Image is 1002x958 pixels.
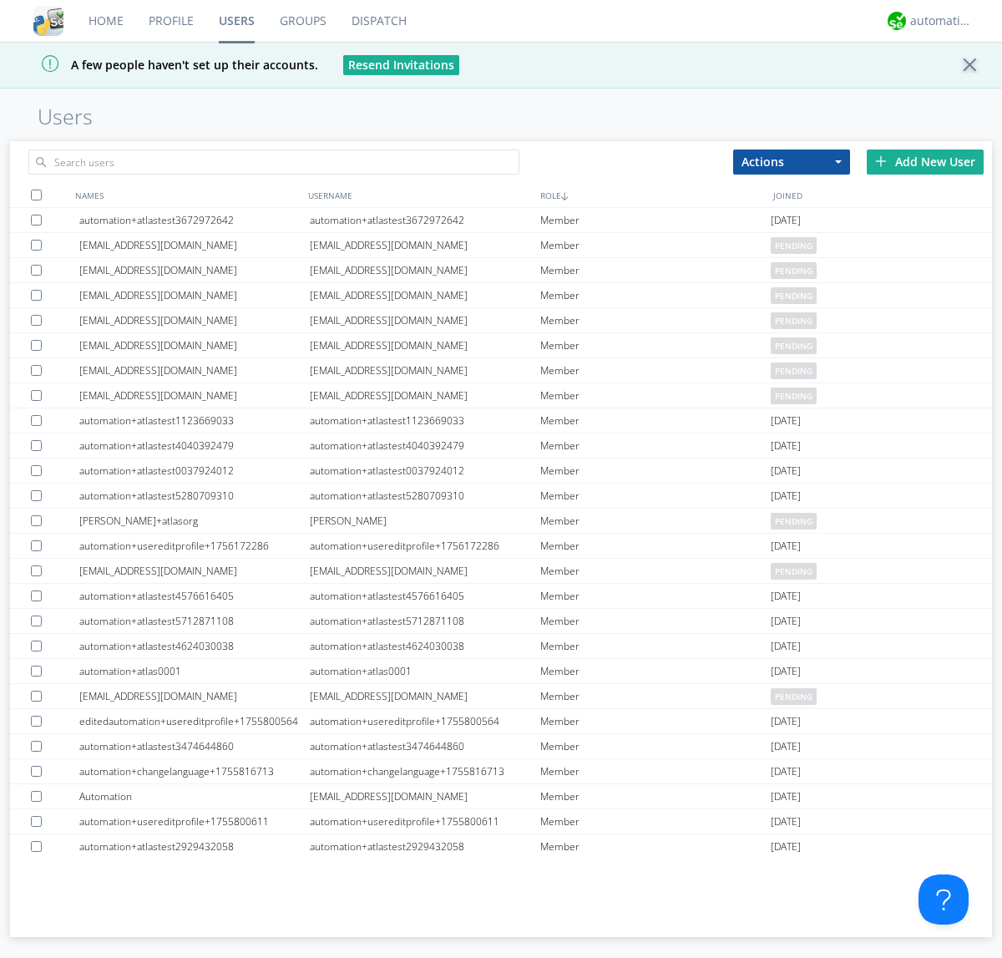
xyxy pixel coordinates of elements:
div: automation+atlastest5712871108 [79,609,310,633]
div: [EMAIL_ADDRESS][DOMAIN_NAME] [310,784,540,808]
div: automation+usereditprofile+1755800564 [310,709,540,733]
span: pending [771,362,817,379]
div: Member [540,684,771,708]
a: automation+atlastest4040392479automation+atlastest4040392479Member[DATE] [10,433,992,459]
span: [DATE] [771,784,801,809]
a: [PERSON_NAME]+atlasorg[PERSON_NAME]Memberpending [10,509,992,534]
div: [EMAIL_ADDRESS][DOMAIN_NAME] [310,258,540,282]
iframe: Toggle Customer Support [918,874,969,925]
div: ROLE [536,183,769,207]
div: automation+atlastest4040392479 [79,433,310,458]
div: [PERSON_NAME]+atlasorg [79,509,310,533]
div: [EMAIL_ADDRESS][DOMAIN_NAME] [79,358,310,383]
a: [EMAIL_ADDRESS][DOMAIN_NAME][EMAIL_ADDRESS][DOMAIN_NAME]Memberpending [10,283,992,308]
a: automation+atlastest5712871108automation+atlastest5712871108Member[DATE] [10,609,992,634]
span: [DATE] [771,208,801,233]
div: Member [540,634,771,658]
div: [EMAIL_ADDRESS][DOMAIN_NAME] [79,258,310,282]
span: [DATE] [771,534,801,559]
div: automation+changelanguage+1755816713 [310,759,540,783]
a: automation+changelanguage+1755816713automation+changelanguage+1755816713Member[DATE] [10,759,992,784]
div: Member [540,709,771,733]
a: automation+atlastest3474644860automation+atlastest3474644860Member[DATE] [10,734,992,759]
div: [EMAIL_ADDRESS][DOMAIN_NAME] [79,233,310,257]
div: automation+atlas0001 [310,659,540,683]
span: pending [771,337,817,354]
a: automation+atlastest3672972642automation+atlastest3672972642Member[DATE] [10,208,992,233]
div: Member [540,659,771,683]
div: Member [540,609,771,633]
a: automation+atlastest2929432058automation+atlastest2929432058Member[DATE] [10,834,992,859]
div: [EMAIL_ADDRESS][DOMAIN_NAME] [310,308,540,332]
div: Member [540,308,771,332]
a: [EMAIL_ADDRESS][DOMAIN_NAME][EMAIL_ADDRESS][DOMAIN_NAME]Memberpending [10,258,992,283]
div: automation+atlas0001 [79,659,310,683]
input: Search users [28,150,519,175]
div: Member [540,383,771,408]
span: [DATE] [771,734,801,759]
div: Member [540,233,771,257]
span: [DATE] [771,584,801,609]
div: automation+atlastest4624030038 [79,634,310,658]
div: Member [540,559,771,583]
span: [DATE] [771,609,801,634]
div: automation+atlastest4576616405 [79,584,310,608]
button: Resend Invitations [343,55,459,75]
span: [DATE] [771,433,801,459]
div: automation+atlastest3474644860 [79,734,310,758]
a: [EMAIL_ADDRESS][DOMAIN_NAME][EMAIL_ADDRESS][DOMAIN_NAME]Memberpending [10,684,992,709]
a: [EMAIL_ADDRESS][DOMAIN_NAME][EMAIL_ADDRESS][DOMAIN_NAME]Memberpending [10,559,992,584]
a: [EMAIL_ADDRESS][DOMAIN_NAME][EMAIL_ADDRESS][DOMAIN_NAME]Memberpending [10,358,992,383]
span: pending [771,388,817,404]
span: [DATE] [771,459,801,484]
div: Member [540,534,771,558]
a: automation+atlastest0037924012automation+atlastest0037924012Member[DATE] [10,459,992,484]
div: Member [540,208,771,232]
div: Member [540,734,771,758]
div: Member [540,784,771,808]
div: [EMAIL_ADDRESS][DOMAIN_NAME] [310,559,540,583]
a: automation+atlastest4624030038automation+atlastest4624030038Member[DATE] [10,634,992,659]
span: A few people haven't set up their accounts. [13,57,318,73]
span: [DATE] [771,659,801,684]
div: automation+changelanguage+1755816713 [79,759,310,783]
div: automation+atlas [910,13,973,29]
div: automation+usereditprofile+1756172286 [310,534,540,558]
a: Automation[EMAIL_ADDRESS][DOMAIN_NAME]Member[DATE] [10,784,992,809]
div: Member [540,834,771,859]
img: plus.svg [875,155,887,167]
div: automation+atlastest0037924012 [310,459,540,483]
div: automation+atlastest2929432058 [310,834,540,859]
div: Member [540,459,771,483]
div: Member [540,809,771,834]
div: automation+atlastest1123669033 [310,408,540,433]
div: automation+atlastest0037924012 [79,459,310,483]
span: [DATE] [771,484,801,509]
div: automation+atlastest2929432058 [79,834,310,859]
div: [EMAIL_ADDRESS][DOMAIN_NAME] [310,283,540,307]
div: [PERSON_NAME] [310,509,540,533]
a: [EMAIL_ADDRESS][DOMAIN_NAME][EMAIL_ADDRESS][DOMAIN_NAME]Memberpending [10,383,992,408]
span: [DATE] [771,709,801,734]
img: d2d01cd9b4174d08988066c6d424eccd [888,12,906,30]
span: [DATE] [771,408,801,433]
span: pending [771,688,817,705]
a: automation+usereditprofile+1755800611automation+usereditprofile+1755800611Member[DATE] [10,809,992,834]
span: pending [771,262,817,279]
div: automation+atlastest3672972642 [310,208,540,232]
a: automation+atlastest1123669033automation+atlastest1123669033Member[DATE] [10,408,992,433]
div: [EMAIL_ADDRESS][DOMAIN_NAME] [310,333,540,357]
div: Member [540,408,771,433]
div: [EMAIL_ADDRESS][DOMAIN_NAME] [310,383,540,408]
a: automation+usereditprofile+1756172286automation+usereditprofile+1756172286Member[DATE] [10,534,992,559]
div: [EMAIL_ADDRESS][DOMAIN_NAME] [79,559,310,583]
div: automation+usereditprofile+1755800611 [310,809,540,834]
div: automation+atlastest5280709310 [79,484,310,508]
div: automation+atlastest4624030038 [310,634,540,658]
a: automation+atlastest4576616405automation+atlastest4576616405Member[DATE] [10,584,992,609]
div: automation+atlastest3672972642 [79,208,310,232]
div: [EMAIL_ADDRESS][DOMAIN_NAME] [79,308,310,332]
div: automation+usereditprofile+1756172286 [79,534,310,558]
span: [DATE] [771,634,801,659]
a: editedautomation+usereditprofile+1755800564automation+usereditprofile+1755800564Member[DATE] [10,709,992,734]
